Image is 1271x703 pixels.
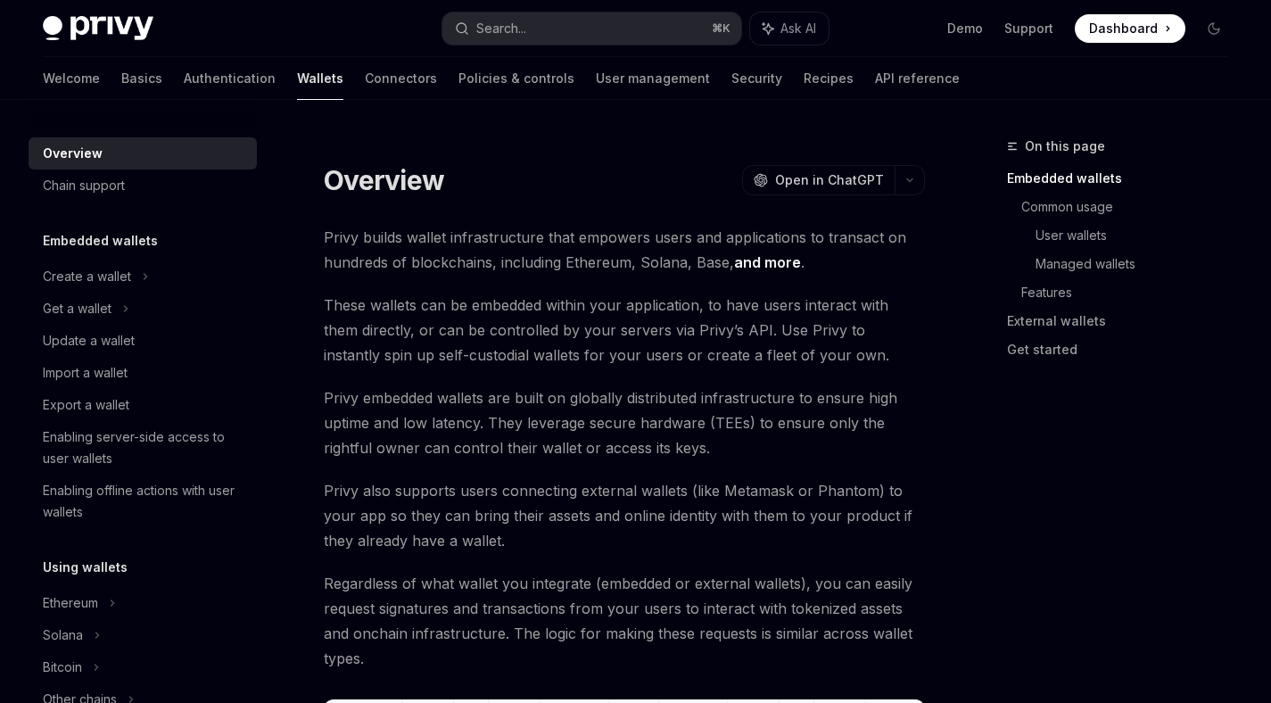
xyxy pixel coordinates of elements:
[43,175,125,196] div: Chain support
[458,57,574,100] a: Policies & controls
[43,266,131,287] div: Create a wallet
[1075,14,1185,43] a: Dashboard
[43,230,158,252] h5: Embedded wallets
[712,21,730,36] span: ⌘ K
[734,253,801,272] a: and more
[750,12,829,45] button: Ask AI
[43,592,98,614] div: Ethereum
[43,16,153,41] img: dark logo
[1200,14,1228,43] button: Toggle dark mode
[1004,20,1053,37] a: Support
[875,57,960,100] a: API reference
[43,624,83,646] div: Solana
[43,657,82,678] div: Bitcoin
[43,394,129,416] div: Export a wallet
[43,298,111,319] div: Get a wallet
[29,475,257,528] a: Enabling offline actions with user wallets
[1007,335,1242,364] a: Get started
[1021,278,1242,307] a: Features
[324,385,925,460] span: Privy embedded wallets are built on globally distributed infrastructure to ensure high uptime and...
[731,57,782,100] a: Security
[324,293,925,368] span: These wallets can be embedded within your application, to have users interact with them directly,...
[742,165,895,195] button: Open in ChatGPT
[324,478,925,553] span: Privy also supports users connecting external wallets (like Metamask or Phantom) to your app so t...
[29,170,257,202] a: Chain support
[43,330,135,351] div: Update a wallet
[947,20,983,37] a: Demo
[324,225,925,275] span: Privy builds wallet infrastructure that empowers users and applications to transact on hundreds o...
[324,571,925,671] span: Regardless of what wallet you integrate (embedded or external wallets), you can easily request si...
[43,480,246,523] div: Enabling offline actions with user wallets
[775,171,884,189] span: Open in ChatGPT
[29,325,257,357] a: Update a wallet
[297,57,343,100] a: Wallets
[29,389,257,421] a: Export a wallet
[442,12,740,45] button: Search...⌘K
[121,57,162,100] a: Basics
[29,421,257,475] a: Enabling server-side access to user wallets
[1036,221,1242,250] a: User wallets
[476,18,526,39] div: Search...
[43,57,100,100] a: Welcome
[1089,20,1158,37] span: Dashboard
[43,557,128,578] h5: Using wallets
[804,57,854,100] a: Recipes
[184,57,276,100] a: Authentication
[596,57,710,100] a: User management
[29,137,257,170] a: Overview
[43,426,246,469] div: Enabling server-side access to user wallets
[1007,164,1242,193] a: Embedded wallets
[43,143,103,164] div: Overview
[1021,193,1242,221] a: Common usage
[43,362,128,384] div: Import a wallet
[1025,136,1105,157] span: On this page
[1007,307,1242,335] a: External wallets
[1036,250,1242,278] a: Managed wallets
[29,357,257,389] a: Import a wallet
[324,164,444,196] h1: Overview
[365,57,437,100] a: Connectors
[780,20,816,37] span: Ask AI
